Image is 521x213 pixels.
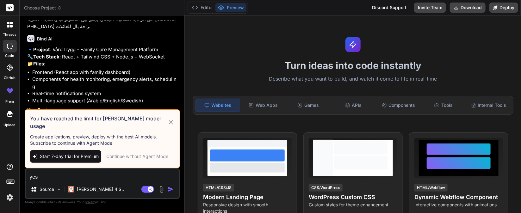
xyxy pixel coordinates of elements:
[5,99,14,104] label: prem
[309,184,343,192] div: CSS/WordPress
[30,150,101,163] button: Start 7-day trial for Premium
[33,46,50,52] strong: Project
[26,169,179,180] textarea: yes
[414,184,448,192] div: HTML/Webflow
[241,99,285,112] div: Web Apps
[414,3,446,13] button: Invite Team
[32,76,179,90] li: Components for health monitoring, emergency alerts, scheduling
[77,186,124,192] p: [PERSON_NAME] 4 S..
[332,99,375,112] div: APIs
[33,61,44,67] strong: Files
[25,199,180,205] p: Always double-check its answers. Your in Bind
[32,90,179,97] li: Real-time notifications system
[30,115,167,130] h3: You have reached the limit for [PERSON_NAME] model usage
[40,186,54,192] p: Source
[27,107,58,113] strong: Key Features
[189,75,517,83] p: Describe what you want to build, and watch it come to life in real-time
[4,192,15,203] img: settings
[286,99,330,112] div: Games
[309,193,397,202] h4: WordPress Custom CSS
[189,60,517,71] h1: Turn ideas into code instantly
[4,75,16,81] label: GitHub
[203,184,234,192] div: HTML/CSS/JS
[368,3,410,13] div: Discord Support
[450,3,486,13] button: Download
[422,99,466,112] div: Tools
[40,153,99,160] span: Start 7-day trial for Premium
[195,99,240,112] div: Websites
[4,122,16,128] label: Upload
[85,200,96,204] span: privacy
[33,54,59,60] strong: Tech Stack
[168,186,174,192] img: icon
[27,107,179,114] p: :
[414,202,503,208] p: Interactive components with animations
[30,134,175,146] p: Create applications, preview, deploy with the best AI models. Subscribe to continue with Agent Mode
[158,186,165,193] img: attachment
[5,53,14,58] label: code
[467,99,511,112] div: Internal Tools
[3,32,16,37] label: threads
[56,187,61,192] img: Pick Models
[309,202,397,208] p: Custom styles for theme enhancement
[24,5,62,11] span: Choose Project
[32,97,179,105] li: Multi-language support (Arabic/English/Swedish)
[32,69,179,76] li: Frontend (React app with family dashboard)
[27,46,179,68] p: 🔹 : VårdTrygg - Family Care Management Platform 🔧 : React + Tailwind CSS + Node.js + WebSocket 📁 :
[106,153,168,160] div: Continue without Agent Mode
[37,36,53,42] h6: Bind AI
[68,186,74,192] img: Claude 4 Sonnet
[203,193,292,202] h4: Modern Landing Page
[215,3,246,12] button: Preview
[489,3,518,13] button: Deploy
[189,3,215,12] button: Editor
[376,99,420,112] div: Components
[414,193,503,202] h4: Dynamic Webflow Component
